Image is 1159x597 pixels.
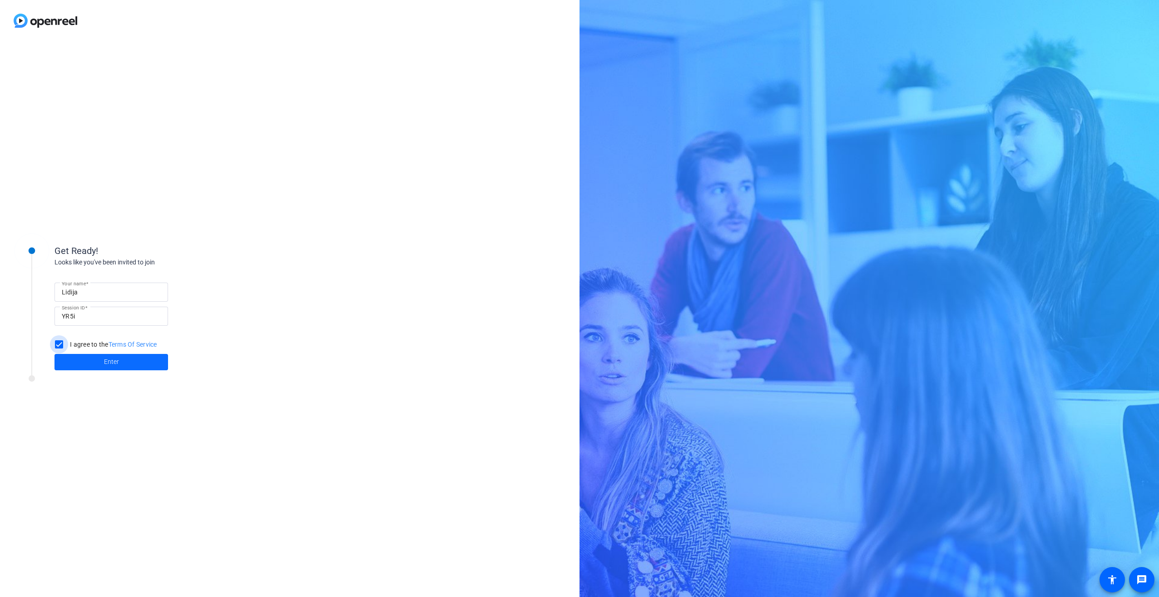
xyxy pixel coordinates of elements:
mat-icon: message [1136,574,1147,585]
div: Looks like you've been invited to join [54,258,236,267]
div: Get Ready! [54,244,236,258]
button: Enter [54,354,168,370]
label: I agree to the [68,340,157,349]
a: Terms Of Service [109,341,157,348]
mat-icon: accessibility [1107,574,1118,585]
mat-label: Session ID [62,305,85,310]
mat-label: Your name [62,281,86,286]
span: Enter [104,357,119,367]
